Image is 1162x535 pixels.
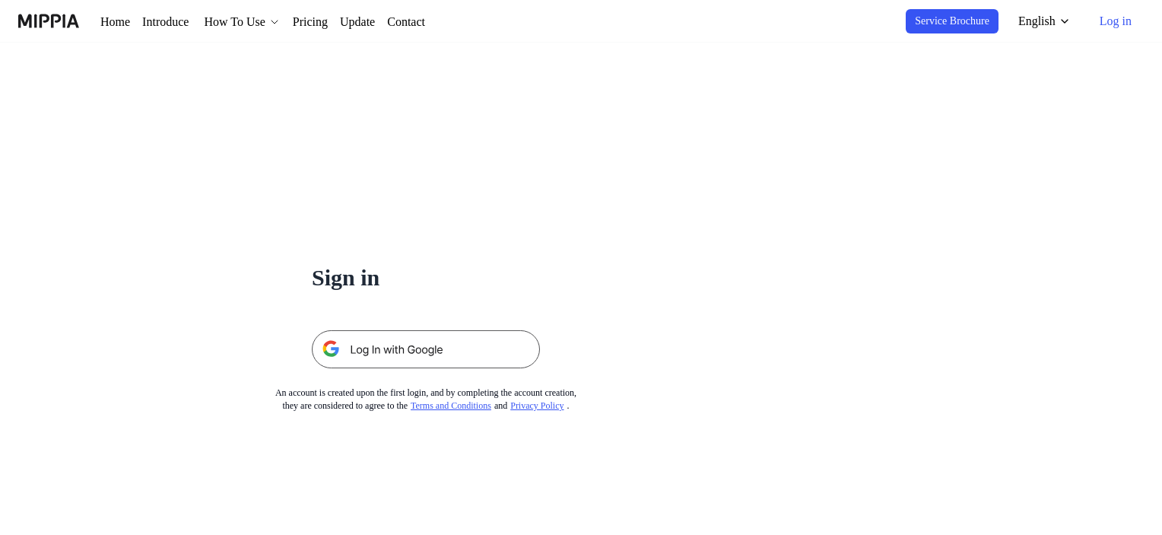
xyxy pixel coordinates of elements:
[310,13,348,31] a: Pricing
[145,13,200,31] a: Introduce
[529,400,587,411] a: Privacy Policy
[312,262,540,294] h1: Sign in
[360,13,402,31] a: Update
[100,13,133,31] a: Home
[212,13,298,31] button: How To Use
[212,13,286,31] div: How To Use
[414,13,459,31] a: Contact
[312,330,540,368] img: 구글 로그인 버튼
[1011,12,1056,30] div: English
[893,9,995,33] button: Service Brochure
[412,400,506,411] a: Terms and Conditions
[250,387,602,412] div: An account is created upon the first login, and by completing the account creation, they are cons...
[1002,6,1078,37] button: English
